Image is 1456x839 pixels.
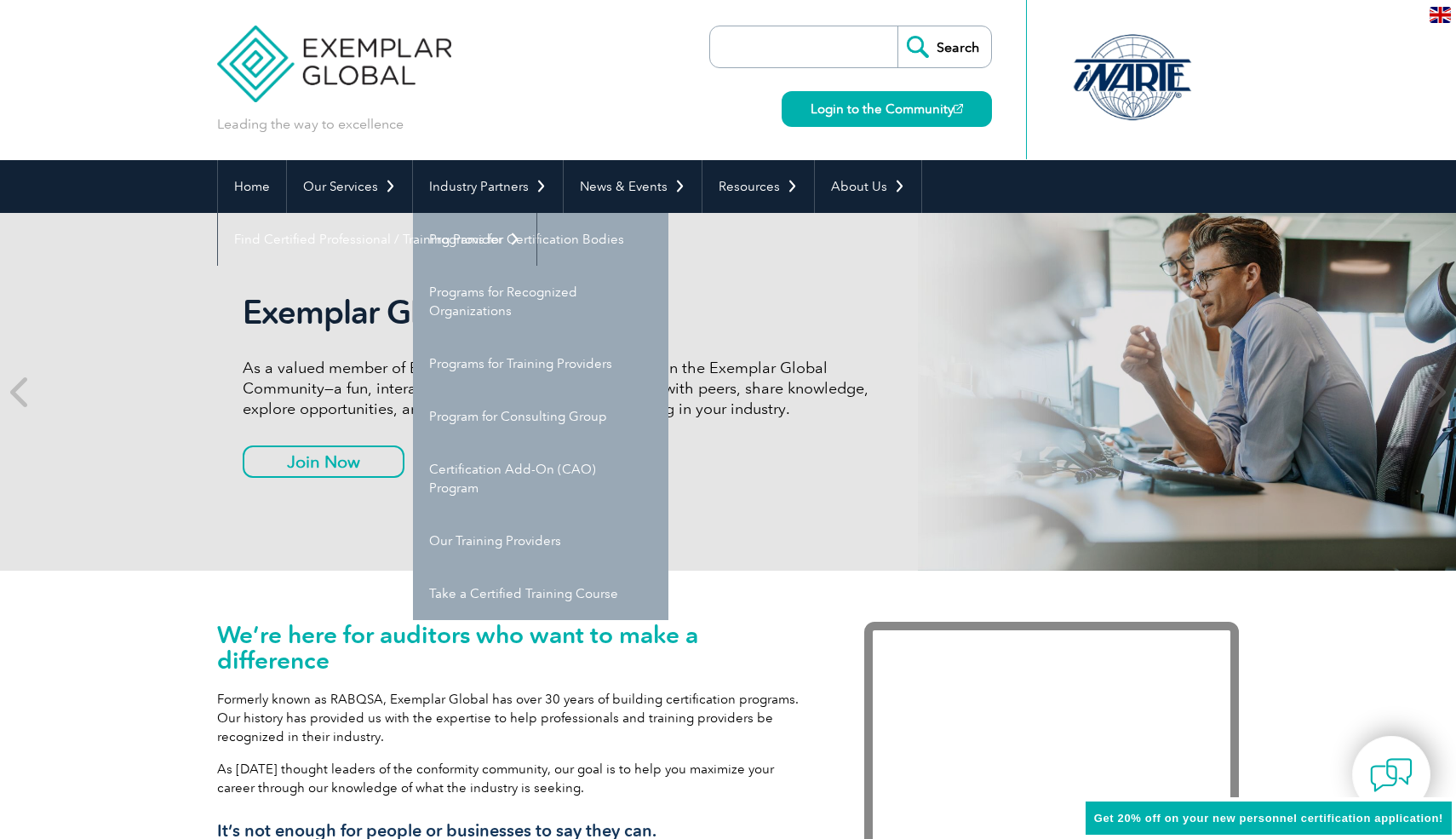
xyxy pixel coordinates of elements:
[1430,7,1451,23] img: en
[287,160,412,213] a: Our Services
[243,445,404,478] a: Join Now
[218,160,286,213] a: Home
[413,160,563,213] a: Industry Partners
[413,443,668,514] a: Certification Add-On (CAO) Program
[413,390,668,443] a: Program for Consulting Group
[413,337,668,390] a: Programs for Training Providers
[897,26,991,67] input: Search
[413,213,668,266] a: Programs for Certification Bodies
[1094,812,1443,825] span: Get 20% off on your new personnel certification application!
[217,760,813,797] p: As [DATE] thought leaders of the conformity community, our goal is to help you maximize your care...
[217,115,404,134] p: Leading the way to excellence
[413,514,668,567] a: Our Training Providers
[217,690,813,746] p: Formerly known as RABQSA, Exemplar Global has over 30 years of building certification programs. O...
[413,567,668,620] a: Take a Certified Training Course
[954,104,963,113] img: open_square.png
[702,160,814,213] a: Resources
[815,160,921,213] a: About Us
[1370,754,1413,796] img: contact-chat.png
[217,622,813,673] h1: We’re here for auditors who want to make a difference
[564,160,702,213] a: News & Events
[243,293,881,332] h2: Exemplar Global Community
[782,91,992,127] a: Login to the Community
[243,358,881,419] p: As a valued member of Exemplar Global, we invite you to join the Exemplar Global Community—a fun,...
[218,213,536,266] a: Find Certified Professional / Training Provider
[413,266,668,337] a: Programs for Recognized Organizations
